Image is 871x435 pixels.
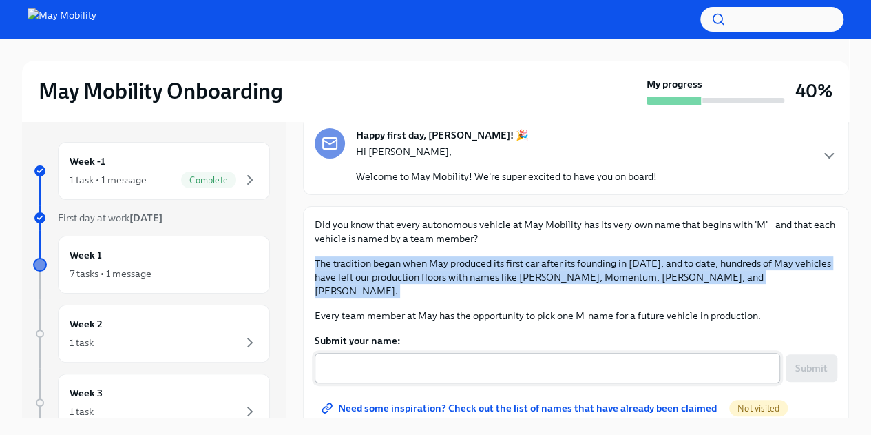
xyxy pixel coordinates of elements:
a: Week 31 task [33,374,270,432]
span: First day at work [58,212,162,224]
a: First day at work[DATE] [33,211,270,225]
strong: My progress [647,77,702,91]
span: Need some inspiration? Check out the list of names that have already been claimed [324,401,717,415]
p: Did you know that every autonomous vehicle at May Mobility has its very own name that begins with... [315,218,837,245]
strong: [DATE] [129,212,162,224]
a: Week 21 task [33,305,270,363]
h2: May Mobility Onboarding [39,77,283,105]
a: Week 17 tasks • 1 message [33,236,270,294]
span: Not visited [729,403,788,414]
h6: Week -1 [70,154,105,169]
div: 1 task [70,405,94,418]
h6: Week 2 [70,316,103,332]
a: Week -11 task • 1 messageComplete [33,142,270,200]
h6: Week 1 [70,247,102,263]
h3: 40% [795,79,832,103]
img: May Mobility [28,8,96,30]
p: Every team member at May has the opportunity to pick one M-name for a future vehicle in production. [315,309,837,323]
div: 1 task • 1 message [70,173,147,187]
span: Complete [181,175,236,185]
a: Need some inspiration? Check out the list of names that have already been claimed [315,394,726,422]
div: 1 task [70,336,94,350]
strong: Happy first day, [PERSON_NAME]! 🎉 [356,128,529,142]
label: Submit your name: [315,334,837,347]
h6: Week 3 [70,385,103,401]
p: The tradition began when May produced its first car after its founding in [DATE], and to date, hu... [315,256,837,298]
div: 7 tasks • 1 message [70,267,151,281]
p: Hi [PERSON_NAME], [356,145,657,159]
p: Welcome to May Mobility! We're super excited to have you on board! [356,170,657,183]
